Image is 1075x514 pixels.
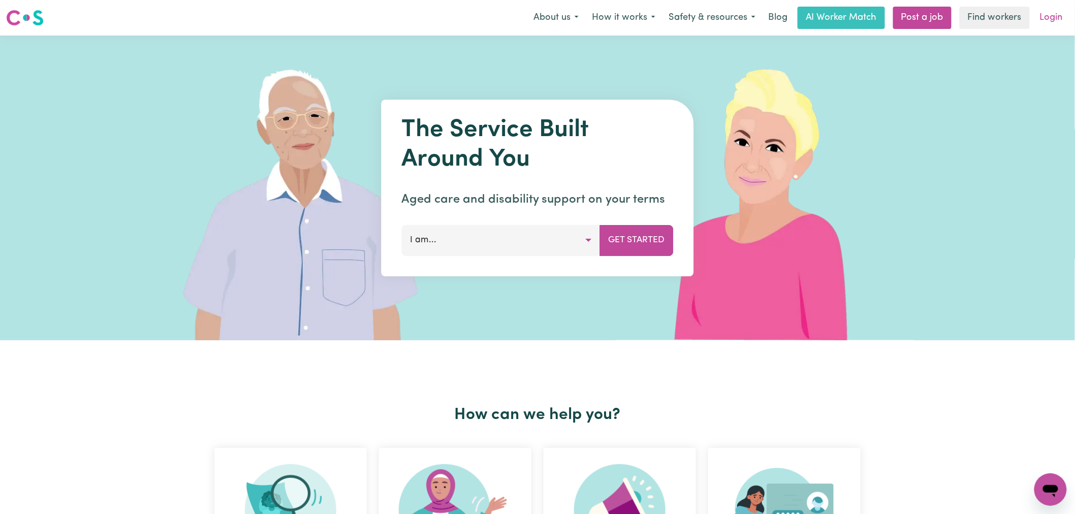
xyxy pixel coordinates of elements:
button: About us [527,7,585,28]
a: Careseekers logo [6,6,44,29]
a: Post a job [893,7,952,29]
img: Careseekers logo [6,9,44,27]
button: Safety & resources [662,7,762,28]
h1: The Service Built Around You [402,116,674,174]
h2: How can we help you? [208,405,867,425]
iframe: Button to launch messaging window [1034,473,1067,506]
a: Find workers [960,7,1030,29]
button: How it works [585,7,662,28]
a: AI Worker Match [798,7,885,29]
button: Get Started [600,225,674,255]
a: Login [1034,7,1069,29]
p: Aged care and disability support on your terms [402,190,674,209]
a: Blog [762,7,794,29]
button: I am... [402,225,600,255]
